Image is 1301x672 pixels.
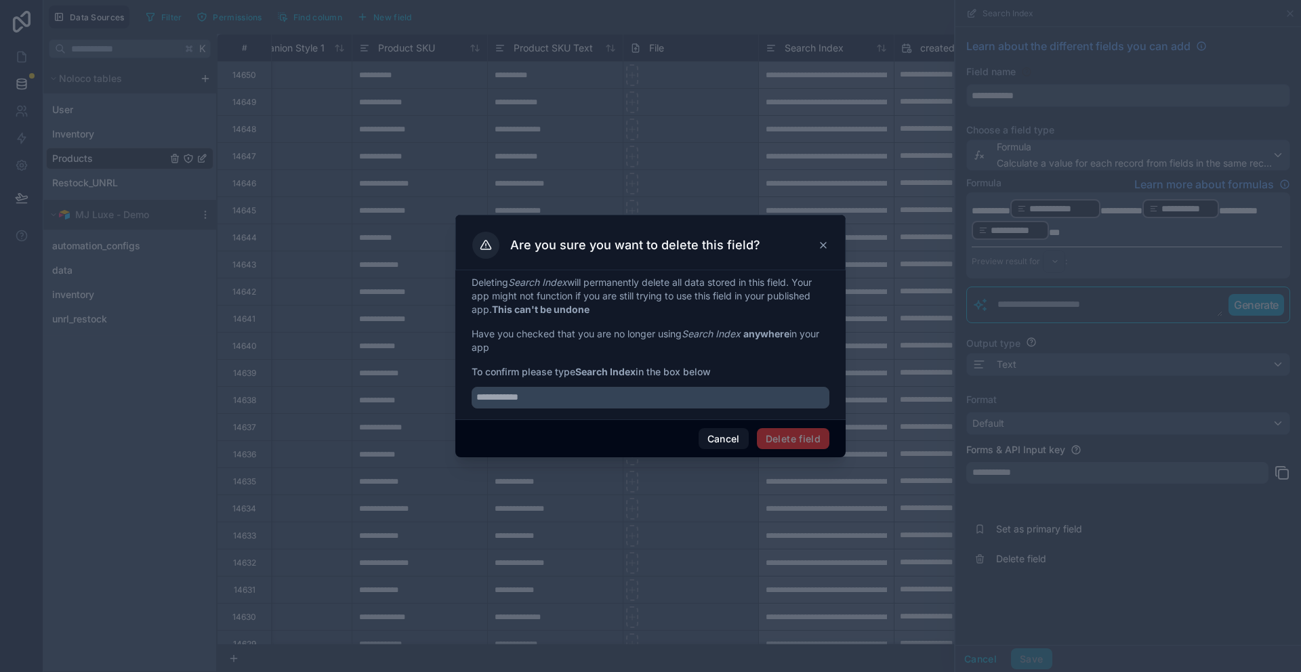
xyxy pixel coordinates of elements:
p: Have you checked that you are no longer using in your app [472,327,829,354]
em: Search Index [508,276,567,288]
button: Cancel [699,428,749,450]
span: To confirm please type in the box below [472,365,829,379]
h3: Are you sure you want to delete this field? [510,237,760,253]
strong: Search Index [575,366,636,377]
strong: This can't be undone [492,303,590,315]
em: Search Index [682,328,741,339]
strong: anywhere [743,328,789,339]
p: Deleting will permanently delete all data stored in this field. Your app might not function if yo... [472,276,829,316]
